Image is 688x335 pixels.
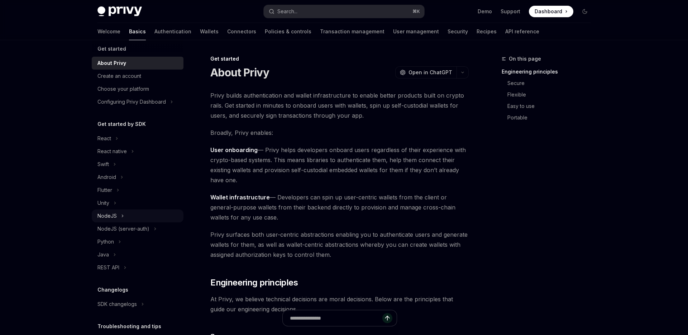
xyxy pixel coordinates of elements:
[502,112,596,123] a: Portable
[97,85,149,93] div: Choose your platform
[92,298,183,311] button: SDK changelogs
[264,5,424,18] button: Search...⌘K
[129,23,146,40] a: Basics
[92,132,183,145] button: React
[97,300,137,308] div: SDK changelogs
[97,120,146,128] h5: Get started by SDK
[92,209,183,222] button: NodeJS
[97,237,114,246] div: Python
[529,6,573,17] a: Dashboard
[210,66,269,79] h1: About Privy
[505,23,539,40] a: API reference
[97,72,141,80] div: Create an account
[92,248,183,261] button: Java
[92,70,183,82] a: Create an account
[265,23,311,40] a: Policies & controls
[92,95,183,108] button: Configuring Privy Dashboard
[92,158,183,171] button: Swift
[579,6,591,17] button: Toggle dark mode
[97,23,120,40] a: Welcome
[200,23,219,40] a: Wallets
[92,261,183,274] button: REST API
[210,90,469,121] span: Privy builds authentication and wallet infrastructure to enable better products built on crypto r...
[92,235,183,248] button: Python
[97,322,161,331] h5: Troubleshooting and tips
[210,146,258,154] strong: User onboarding
[502,77,596,89] a: Secure
[502,89,596,100] a: Flexible
[97,225,149,233] div: NodeJS (server-auth)
[320,23,384,40] a: Transaction management
[290,310,382,326] input: Ask a question...
[210,55,469,62] div: Get started
[210,128,469,138] span: Broadly, Privy enables:
[382,313,392,323] button: Send message
[92,197,183,209] button: Unity
[478,8,492,15] a: Demo
[408,69,452,76] span: Open in ChatGPT
[92,171,183,184] button: Android
[97,212,117,220] div: NodeJS
[448,23,468,40] a: Security
[477,23,497,40] a: Recipes
[210,277,298,288] span: Engineering principles
[97,160,109,169] div: Swift
[97,199,109,207] div: Unity
[535,8,562,15] span: Dashboard
[97,147,127,156] div: React native
[393,23,439,40] a: User management
[97,173,116,181] div: Android
[210,194,270,201] strong: Wallet infrastructure
[210,230,469,260] span: Privy surfaces both user-centric abstractions enabling you to authenticate users and generate wal...
[501,8,520,15] a: Support
[92,222,183,235] button: NodeJS (server-auth)
[97,98,166,106] div: Configuring Privy Dashboard
[97,186,112,194] div: Flutter
[92,57,183,70] a: About Privy
[97,134,111,143] div: React
[509,55,541,63] span: On this page
[97,59,126,67] div: About Privy
[97,250,109,259] div: Java
[210,145,469,185] span: — Privy helps developers onboard users regardless of their experience with crypto-based systems. ...
[210,192,469,222] span: — Developers can spin up user-centric wallets from the client or general-purpose wallets from the...
[97,6,142,16] img: dark logo
[97,263,119,272] div: REST API
[395,66,457,79] button: Open in ChatGPT
[412,9,420,14] span: ⌘ K
[92,184,183,197] button: Flutter
[502,66,596,77] a: Engineering principles
[277,7,297,16] div: Search...
[210,294,469,314] span: At Privy, we believe technical decisions are moral decisions. Below are the principles that guide...
[97,286,128,294] h5: Changelogs
[502,100,596,112] a: Easy to use
[154,23,191,40] a: Authentication
[92,145,183,158] button: React native
[92,82,183,95] a: Choose your platform
[227,23,256,40] a: Connectors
